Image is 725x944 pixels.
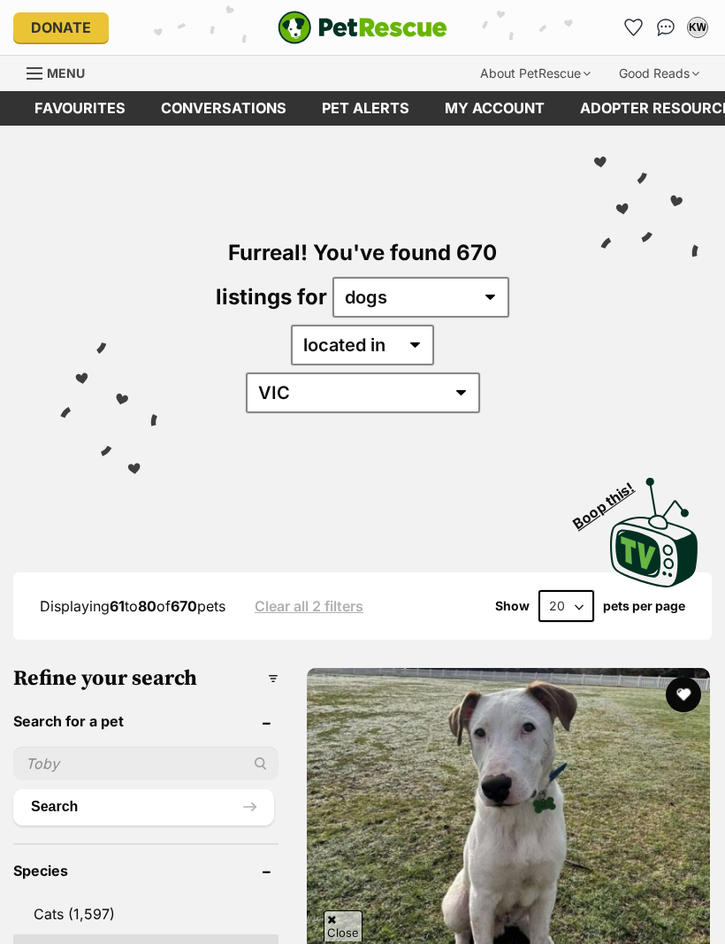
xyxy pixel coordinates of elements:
[495,599,530,613] span: Show
[610,462,698,591] a: Boop this!
[666,677,701,712] button: favourite
[324,910,362,941] span: Close
[689,19,706,36] div: KW
[13,863,279,879] header: Species
[610,478,698,587] img: PetRescue TV logo
[13,666,279,691] h3: Refine your search
[603,599,685,613] label: pets per page
[683,13,712,42] button: My account
[607,56,712,91] div: Good Reads
[13,12,109,42] a: Donate
[27,56,97,88] a: Menu
[570,468,652,532] span: Boop this!
[657,19,675,36] img: chat-41dd97257d64d25036548639549fe6c8038ab92f7586957e7f3b1b290dea8141.svg
[13,789,274,825] button: Search
[620,13,648,42] a: Favourites
[652,13,680,42] a: Conversations
[47,65,85,81] span: Menu
[13,713,279,729] header: Search for a pet
[40,597,225,615] span: Displaying to of pets
[17,91,143,126] a: Favourites
[468,56,603,91] div: About PetRescue
[171,597,197,615] strong: 670
[110,597,125,615] strong: 61
[304,91,427,126] a: Pet alerts
[13,895,279,932] a: Cats (1,597)
[13,747,279,780] input: Toby
[216,240,497,310] span: Furreal! You've found 670 listings for
[138,597,156,615] strong: 80
[427,91,562,126] a: My account
[143,91,304,126] a: conversations
[255,598,363,614] a: Clear all 2 filters
[278,11,447,44] img: logo-e224e6f780fb5917bec1dbf3a21bbac754714ae5b6737aabdf751b685950b380.svg
[620,13,712,42] ul: Account quick links
[278,11,447,44] a: PetRescue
